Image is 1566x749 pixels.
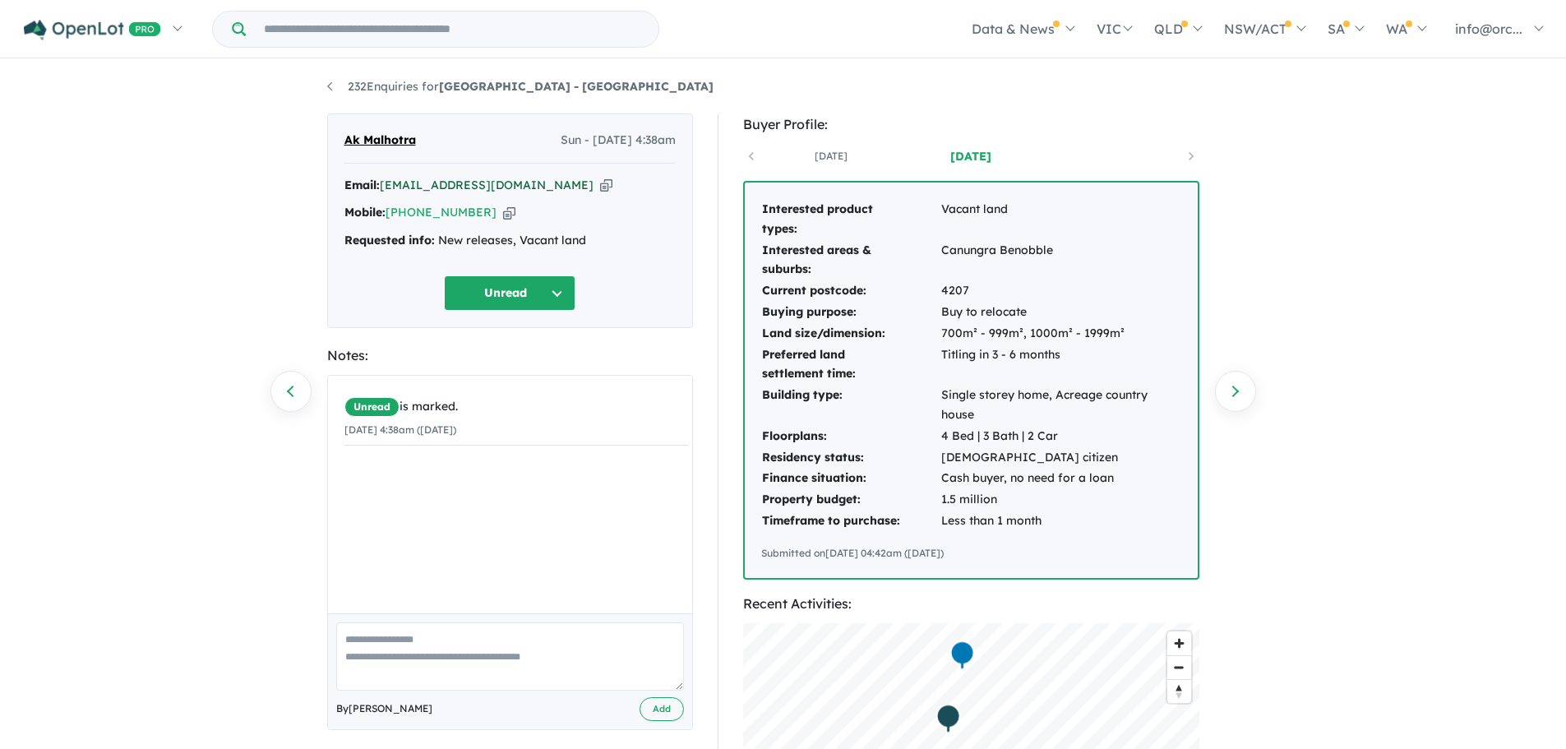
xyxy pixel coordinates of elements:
[1455,21,1522,37] span: info@orc...
[761,511,940,532] td: Timeframe to purchase:
[761,426,940,447] td: Floorplans:
[940,426,1181,447] td: 4 Bed | 3 Bath | 2 Car
[940,489,1181,511] td: 1.5 million
[761,240,940,281] td: Interested areas & suburbs:
[761,302,940,323] td: Buying purpose:
[1167,631,1191,655] button: Zoom in
[344,231,676,251] div: New releases, Vacant land
[949,640,974,670] div: Map marker
[344,178,380,192] strong: Email:
[344,423,456,436] small: [DATE] 4:38am ([DATE])
[761,489,940,511] td: Property budget:
[327,77,1240,97] nav: breadcrumb
[940,447,1181,469] td: [DEMOGRAPHIC_DATA] citizen
[743,113,1199,136] div: Buyer Profile:
[249,12,655,47] input: Try estate name, suburb, builder or developer
[386,205,497,220] a: [PHONE_NUMBER]
[1167,656,1191,679] span: Zoom out
[940,468,1181,489] td: Cash buyer, no need for a loan
[761,148,901,164] a: [DATE]
[940,323,1181,344] td: 700m² - 999m², 1000m² - 1999m²
[503,204,515,221] button: Copy
[901,148,1041,164] a: [DATE]
[940,199,1181,240] td: Vacant land
[761,385,940,426] td: Building type:
[1167,679,1191,703] button: Reset bearing to north
[344,397,400,417] span: Unread
[761,344,940,386] td: Preferred land settlement time:
[935,703,960,733] div: Map marker
[940,302,1181,323] td: Buy to relocate
[1167,655,1191,679] button: Zoom out
[761,199,940,240] td: Interested product types:
[940,344,1181,386] td: Titling in 3 - 6 months
[1167,680,1191,703] span: Reset bearing to north
[327,344,693,367] div: Notes:
[761,545,1181,562] div: Submitted on [DATE] 04:42am ([DATE])
[761,447,940,469] td: Residency status:
[940,280,1181,302] td: 4207
[344,397,688,417] div: is marked.
[940,240,1181,281] td: Canungra Benobble
[761,280,940,302] td: Current postcode:
[761,468,940,489] td: Finance situation:
[344,233,435,247] strong: Requested info:
[761,323,940,344] td: Land size/dimension:
[439,79,714,94] strong: [GEOGRAPHIC_DATA] - [GEOGRAPHIC_DATA]
[444,275,575,311] button: Unread
[380,178,594,192] a: [EMAIL_ADDRESS][DOMAIN_NAME]
[640,697,684,721] button: Add
[327,79,714,94] a: 232Enquiries for[GEOGRAPHIC_DATA] - [GEOGRAPHIC_DATA]
[336,700,432,717] span: By [PERSON_NAME]
[940,511,1181,532] td: Less than 1 month
[344,205,386,220] strong: Mobile:
[561,131,676,150] span: Sun - [DATE] 4:38am
[600,177,612,194] button: Copy
[743,593,1199,615] div: Recent Activities:
[24,20,161,40] img: Openlot PRO Logo White
[940,385,1181,426] td: Single storey home, Acreage country house
[344,131,416,150] span: Ak Malhotra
